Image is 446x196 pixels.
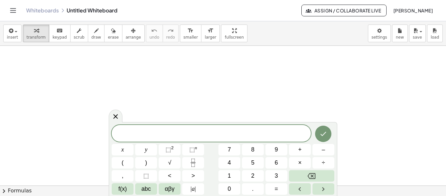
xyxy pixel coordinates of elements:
[393,8,433,13] span: [PERSON_NAME]
[265,170,287,182] button: 3
[122,25,145,42] button: arrange
[74,35,85,40] span: scrub
[191,186,192,192] span: |
[191,185,196,193] span: a
[121,145,124,154] span: x
[168,158,171,167] span: √
[251,145,254,154] span: 8
[275,145,278,154] span: 9
[312,144,334,155] button: Minus
[301,5,387,16] button: Assign / Collaborate Live
[242,183,264,195] button: .
[70,25,88,42] button: scrub
[251,171,254,180] span: 2
[218,183,240,195] button: 0
[165,185,175,193] span: αβγ
[159,183,181,195] button: Greek alphabet
[135,157,157,169] button: )
[298,158,302,167] span: ×
[392,25,408,42] button: new
[150,35,159,40] span: undo
[122,158,124,167] span: (
[289,183,311,195] button: Left arrow
[289,144,311,155] button: Plus
[182,170,204,182] button: Greater than
[242,157,264,169] button: 5
[242,170,264,182] button: 2
[413,35,422,40] span: save
[307,8,381,13] span: Assign / Collaborate Live
[189,146,195,153] span: ⬚
[275,171,278,180] span: 3
[159,144,181,155] button: Squared
[289,157,311,169] button: Times
[151,27,157,35] i: undo
[252,185,254,193] span: .
[242,144,264,155] button: 8
[108,35,119,40] span: erase
[265,144,287,155] button: 9
[207,27,214,35] i: format_size
[88,25,105,42] button: draw
[218,144,240,155] button: 7
[126,35,141,40] span: arrange
[201,25,220,42] button: format_sizelarger
[275,158,278,167] span: 6
[26,7,59,14] a: Whiteboards
[159,170,181,182] button: Less than
[112,157,134,169] button: (
[26,35,46,40] span: transform
[228,145,231,154] span: 7
[228,185,231,193] span: 0
[322,145,325,154] span: –
[146,25,163,42] button: undoundo
[23,25,49,42] button: transform
[182,144,204,155] button: Superscript
[167,27,174,35] i: redo
[388,5,438,16] button: [PERSON_NAME]
[427,25,443,42] button: load
[275,185,278,193] span: =
[195,145,197,150] sup: n
[180,25,201,42] button: format_sizesmaller
[122,171,123,180] span: ,
[135,183,157,195] button: Alphabet
[218,170,240,182] button: 1
[145,158,147,167] span: )
[372,35,387,40] span: settings
[135,170,157,182] button: Placeholder
[409,25,426,42] button: save
[195,186,196,192] span: |
[183,35,198,40] span: smaller
[312,183,334,195] button: Right arrow
[171,145,174,150] sup: 2
[112,170,134,182] button: ,
[228,171,231,180] span: 1
[191,171,195,180] span: >
[159,157,181,169] button: Square root
[225,35,244,40] span: fullscreen
[228,158,231,167] span: 4
[53,35,67,40] span: keypad
[265,157,287,169] button: 6
[145,145,148,154] span: y
[182,157,204,169] button: Fraction
[218,157,240,169] button: 4
[298,145,302,154] span: +
[143,171,149,180] span: ⬚
[112,183,134,195] button: Functions
[166,146,171,153] span: ⬚
[289,170,334,182] button: Backspace
[182,183,204,195] button: Absolute value
[431,35,439,40] span: load
[91,35,101,40] span: draw
[168,171,171,180] span: <
[49,25,71,42] button: keyboardkeypad
[205,35,216,40] span: larger
[141,185,151,193] span: abc
[7,35,18,40] span: insert
[119,185,127,193] span: f(x)
[166,35,175,40] span: redo
[396,35,404,40] span: new
[251,158,254,167] span: 5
